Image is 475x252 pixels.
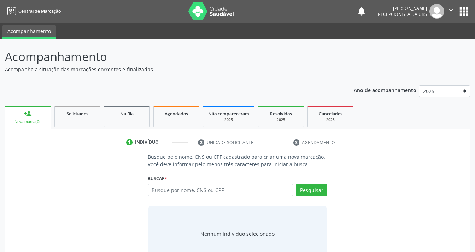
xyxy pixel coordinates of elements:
button: notifications [357,6,366,16]
a: Acompanhamento [2,25,56,39]
p: Ano de acompanhamento [354,85,416,94]
button: Pesquisar [296,184,327,196]
span: Na fila [120,111,134,117]
div: [PERSON_NAME] [378,5,427,11]
div: Nenhum indivíduo selecionado [200,230,275,238]
div: 2025 [313,117,348,122]
p: Acompanhamento [5,48,330,66]
img: img [429,4,444,19]
button:  [444,4,458,19]
input: Busque por nome, CNS ou CPF [148,184,294,196]
div: 1 [126,139,133,145]
a: Central de Marcação [5,5,61,17]
label: Buscar [148,173,167,184]
span: Cancelados [319,111,342,117]
div: person_add [24,110,32,118]
div: Indivíduo [135,139,159,145]
div: 2025 [263,117,299,122]
div: 2025 [208,117,249,122]
button: apps [458,5,470,18]
p: Busque pelo nome, CNS ou CPF cadastrado para criar uma nova marcação. Você deve informar pelo men... [148,153,328,168]
p: Acompanhe a situação das marcações correntes e finalizadas [5,66,330,73]
i:  [447,6,455,14]
div: Nova marcação [10,119,46,125]
span: Solicitados [66,111,88,117]
span: Não compareceram [208,111,249,117]
span: Resolvidos [270,111,292,117]
span: Central de Marcação [18,8,61,14]
span: Agendados [165,111,188,117]
span: Recepcionista da UBS [378,11,427,17]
